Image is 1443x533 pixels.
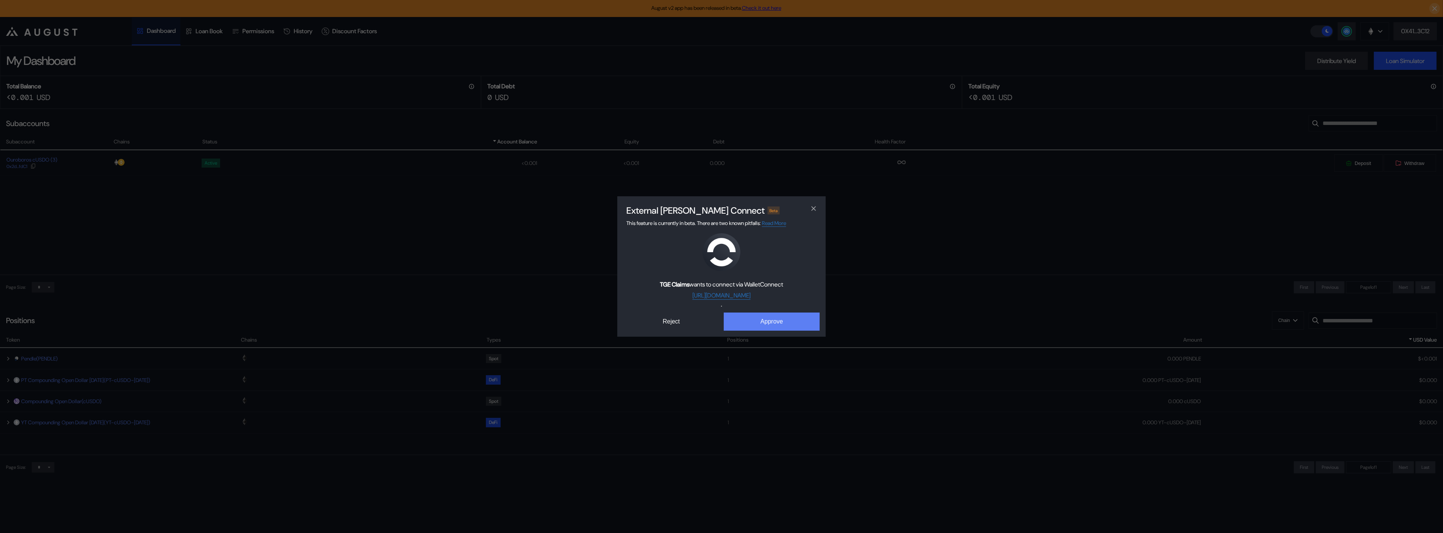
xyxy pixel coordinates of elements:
a: Read More [762,220,786,227]
a: [URL][DOMAIN_NAME] [692,291,751,300]
button: Approve [724,313,820,331]
img: TGE Claims logo [703,233,740,271]
span: wants to connect via WalletConnect [660,280,783,288]
span: This feature is currently in beta. There are two known pitfalls: [626,220,786,227]
b: TGE Claims [660,280,689,288]
button: Reject [623,313,719,331]
button: close modal [808,202,820,214]
h2: External [PERSON_NAME] Connect [626,205,765,216]
div: Beta [768,206,780,214]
